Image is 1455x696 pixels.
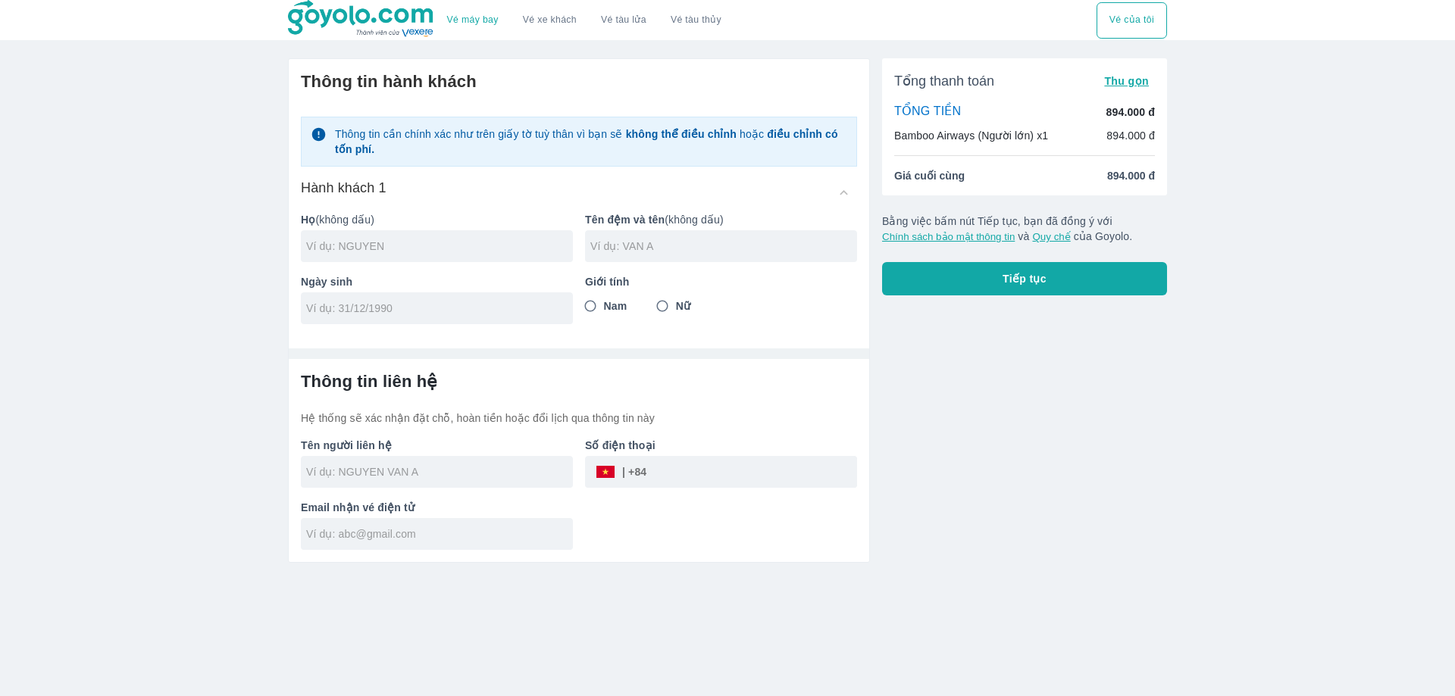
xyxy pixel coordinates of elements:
h6: Thông tin hành khách [301,71,857,92]
p: 894.000 đ [1106,105,1155,120]
b: Tên đệm và tên [585,214,665,226]
a: Vé máy bay [447,14,499,26]
div: choose transportation mode [1097,2,1167,39]
h6: Thông tin liên hệ [301,371,857,392]
div: choose transportation mode [435,2,734,39]
strong: không thể điều chỉnh [626,128,737,140]
span: Tiếp tục [1003,271,1047,286]
button: Thu gọn [1098,70,1155,92]
input: Ví dụ: NGUYEN VAN A [306,464,573,479]
p: Hệ thống sẽ xác nhận đặt chỗ, hoàn tiền hoặc đổi lịch qua thông tin này [301,410,857,426]
h6: Hành khách 1 [301,179,386,197]
p: Ngày sinh [301,274,573,289]
b: Số điện thoại [585,439,656,451]
p: Thông tin cần chính xác như trên giấy tờ tuỳ thân vì bạn sẽ hoặc [335,126,847,157]
b: Họ [301,214,315,226]
input: Ví dụ: VAN A [590,239,857,254]
button: Quy chế [1032,231,1070,242]
p: Bằng việc bấm nút Tiếp tục, bạn đã đồng ý với và của Goyolo. [882,214,1167,244]
input: Ví dụ: abc@gmail.com [306,526,573,542]
span: Nữ [676,298,690,314]
p: TỔNG TIỀN [894,104,961,120]
p: 894.000 đ [1106,128,1155,143]
p: (không dấu) [301,212,573,227]
p: (không dấu) [585,212,857,227]
button: Vé của tôi [1097,2,1167,39]
b: Email nhận vé điện tử [301,501,415,513]
p: Giới tính [585,274,857,289]
a: Vé tàu lửa [589,2,659,39]
button: Chính sách bảo mật thông tin [882,231,1015,242]
input: Ví dụ: 31/12/1990 [306,301,558,316]
span: Giá cuối cùng [894,168,965,183]
button: Vé tàu thủy [659,2,734,39]
span: Nam [604,298,627,314]
input: Ví dụ: NGUYEN [306,239,573,254]
span: Tổng thanh toán [894,72,994,90]
a: Vé xe khách [523,14,577,26]
span: 894.000 đ [1107,168,1155,183]
p: Bamboo Airways (Người lớn) x1 [894,128,1048,143]
b: Tên người liên hệ [301,439,392,451]
span: Thu gọn [1104,75,1149,87]
button: Tiếp tục [882,262,1167,295]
